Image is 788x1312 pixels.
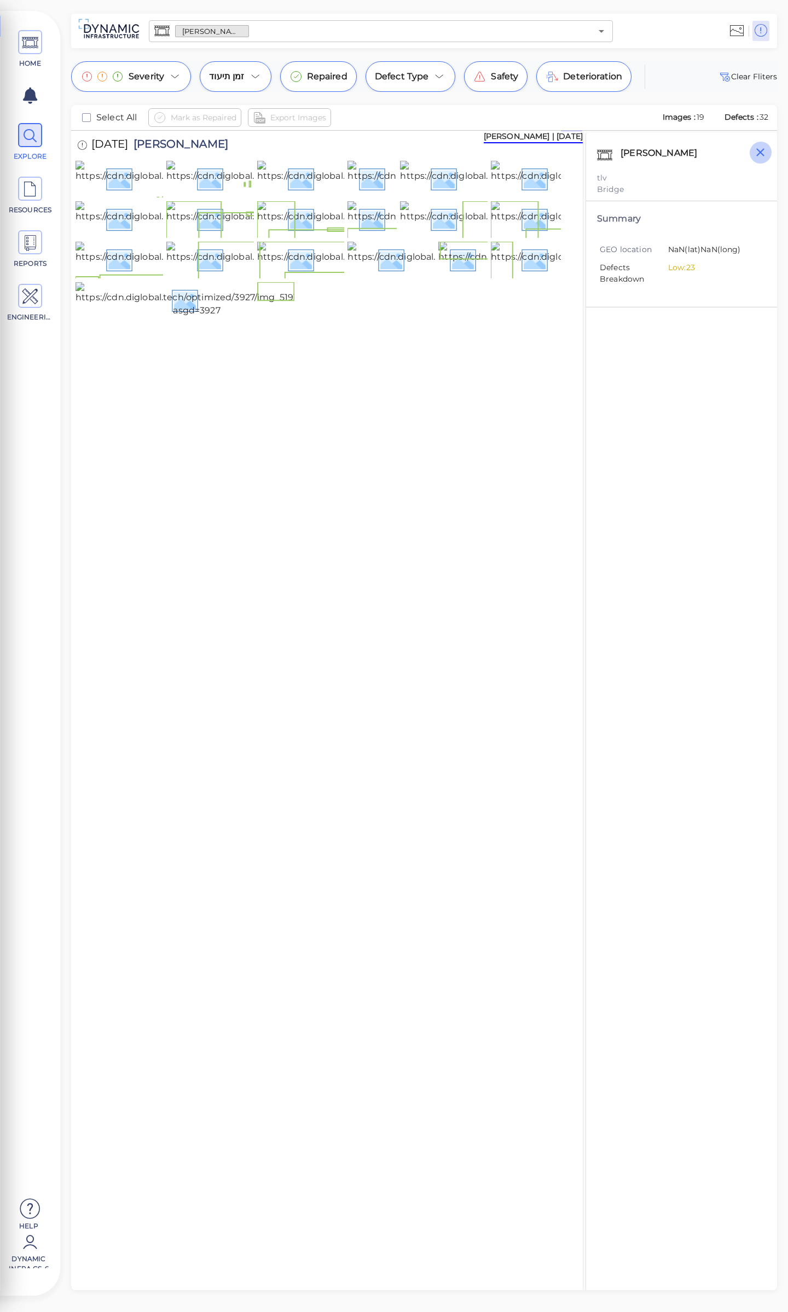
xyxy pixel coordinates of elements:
[5,284,55,322] a: ENGINEERING
[400,161,638,196] img: https://cdn.diglobal.tech/width210/3927/img_5211.jpg?asgd=3927
[76,201,318,236] img: https://cdn.diglobal.tech/width210/3927/img_5209.jpg?asgd=3927
[248,108,331,127] button: Export Images
[347,161,587,196] img: https://cdn.diglobal.tech/width210/3927/img_5212.jpg?asgd=3927
[176,26,248,37] span: [PERSON_NAME]
[5,177,55,215] a: RESOURCES
[662,112,697,122] span: Images :
[668,244,758,256] span: NaN (lat) NaN (long)
[7,205,54,215] span: RESOURCES
[5,30,55,68] a: HOME
[76,282,318,317] img: https://cdn.diglobal.tech/optimized/3927/img_5191.jpg?asgd=3927
[597,172,766,184] div: tlv
[491,70,518,83] span: Safety
[148,108,241,127] button: Mark as Repaired
[5,230,55,269] a: REPORTS
[597,212,766,225] div: Summary
[600,262,668,285] span: Defects Breakdown
[166,161,407,196] img: https://cdn.diglobal.tech/width210/3927/img_5214.jpg?asgd=3927
[347,201,590,236] img: https://cdn.diglobal.tech/width210/3927/img_5206.jpg?asgd=3927
[76,242,316,277] img: https://cdn.diglobal.tech/width210/3927/img_5201.jpg?asgd=3927
[209,70,244,83] span: זמן תיעוד
[491,242,731,277] img: https://cdn.diglobal.tech/width210/3927/img_5193.jpg?asgd=3927
[307,70,347,83] span: Repaired
[597,184,766,195] div: Bridge
[166,201,409,236] img: https://cdn.diglobal.tech/width210/3927/img_5208.jpg?asgd=3927
[347,242,588,277] img: https://cdn.diglobal.tech/width210/3927/img_5196.jpg?asgd=3927
[7,151,54,161] span: EXPLORE
[129,70,164,83] span: Severity
[760,112,768,122] span: 32
[5,1221,52,1230] span: Help
[76,161,315,196] img: https://cdn.diglobal.tech/width210/3927/img_5215.jpg?asgd=3927
[257,201,499,236] img: https://cdn.diglobal.tech/width210/3927/img_5207.jpg?asgd=3927
[375,70,429,83] span: Defect Type
[7,259,54,269] span: REPORTS
[257,242,497,277] img: https://cdn.diglobal.tech/width210/3927/img_5198.jpg?asgd=3927
[618,144,711,167] div: [PERSON_NAME]
[594,24,609,39] button: Open
[438,242,679,277] img: https://cdn.diglobal.tech/width210/3927/img_5194.jpg?asgd=3927
[600,244,668,255] span: GEO location
[257,161,496,196] img: https://cdn.diglobal.tech/width210/3927/img_5213.jpg?asgd=3927
[723,112,760,122] span: Defects :
[171,111,236,124] span: Mark as Repaired
[5,1254,52,1268] span: Dynamic Infra CS-6
[96,111,137,124] span: Select All
[7,59,54,68] span: HOME
[128,138,228,153] span: [PERSON_NAME]
[668,262,758,273] li: Low: 23
[563,70,622,83] span: Deterioration
[697,112,704,122] span: 19
[491,161,731,196] img: https://cdn.diglobal.tech/width210/3927/img_5210.jpg?asgd=3927
[491,201,733,236] img: https://cdn.diglobal.tech/width210/3927/img_5203.jpg?asgd=3927
[400,201,642,236] img: https://cdn.diglobal.tech/width210/3927/img_5205.jpg?asgd=3927
[91,138,128,153] span: [DATE]
[166,242,407,277] img: https://cdn.diglobal.tech/width210/3927/img_5199.jpg?asgd=3927
[270,111,326,124] span: Export Images
[7,312,54,322] span: ENGINEERING
[484,131,583,143] div: [PERSON_NAME] | [DATE]
[5,123,55,161] a: EXPLORE
[741,1263,780,1304] iframe: Chat
[718,70,777,83] button: Clear Fliters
